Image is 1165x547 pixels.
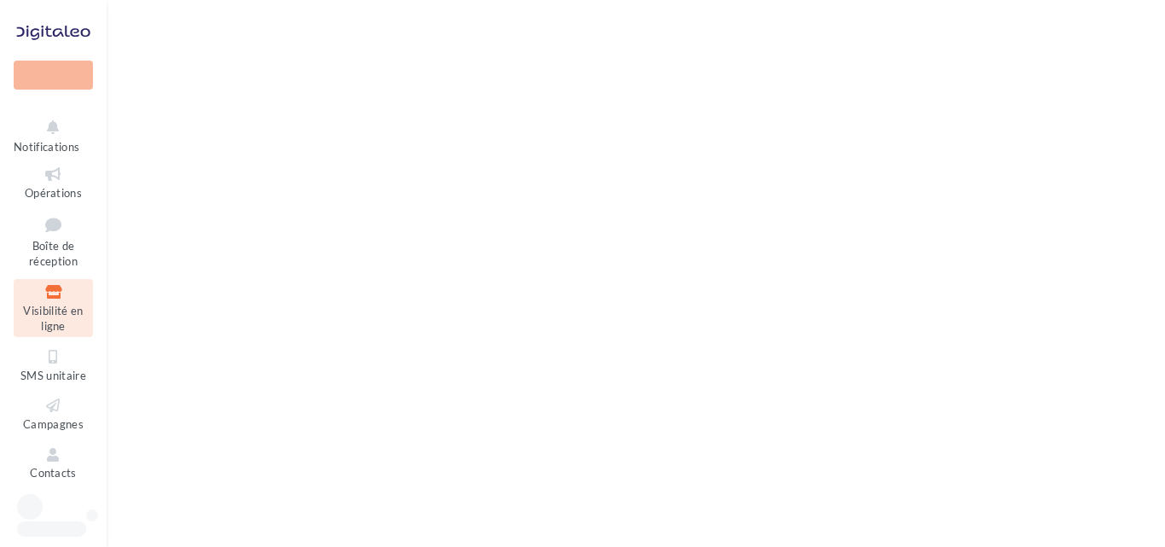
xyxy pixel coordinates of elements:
a: Visibilité en ligne [14,279,93,337]
a: SMS unitaire [14,344,93,386]
a: Opérations [14,161,93,203]
span: Campagnes [23,417,84,431]
a: Contacts [14,442,93,484]
div: Nouvelle campagne [14,61,93,90]
span: Boîte de réception [29,239,78,269]
span: SMS unitaire [20,369,86,382]
span: Opérations [25,186,82,200]
span: Notifications [14,140,79,154]
a: Boîte de réception [14,210,93,272]
span: Visibilité en ligne [23,304,83,334]
span: Contacts [30,467,77,480]
a: Campagnes [14,393,93,434]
